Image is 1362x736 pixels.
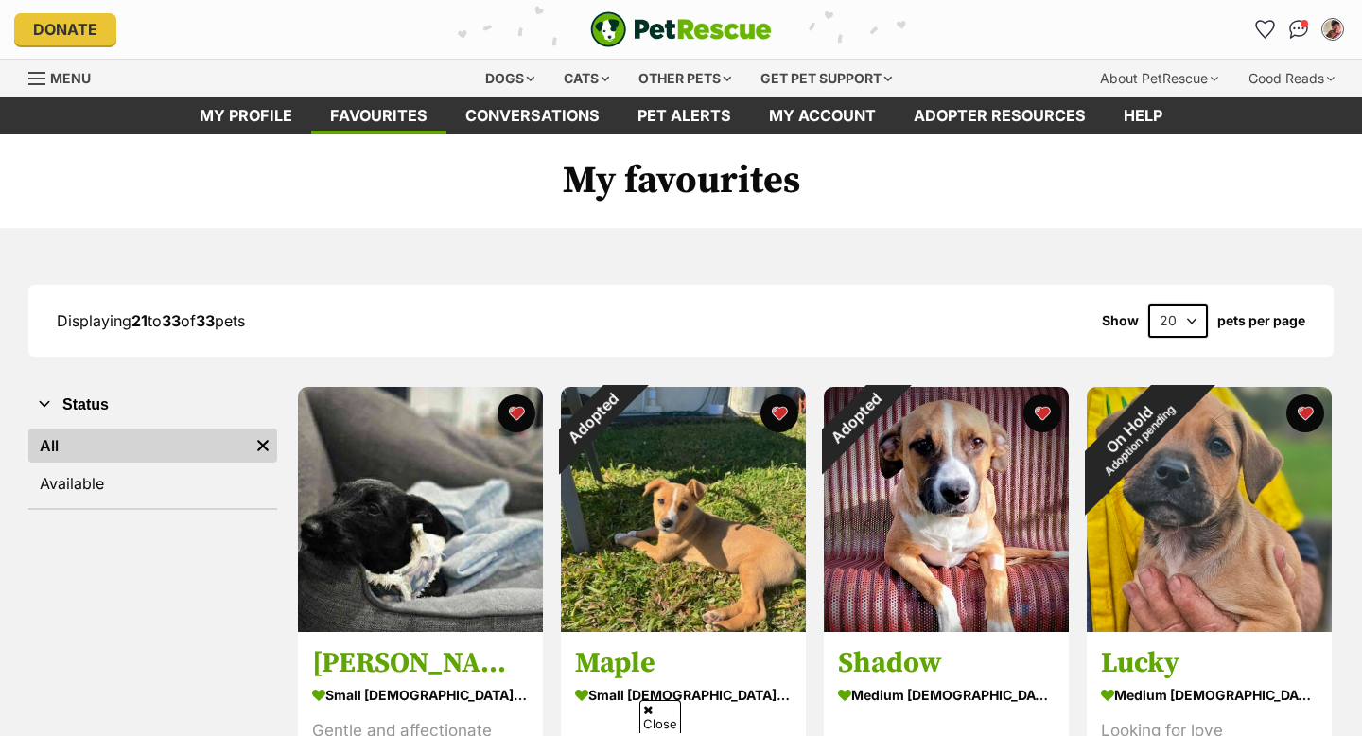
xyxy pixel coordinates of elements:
div: Cats [550,60,622,97]
button: favourite [760,394,798,432]
a: All [28,429,249,463]
a: Adopted [824,617,1069,636]
img: Maple [561,387,806,632]
a: Donate [14,13,116,45]
a: Menu [28,60,104,94]
a: Adopter resources [895,97,1105,134]
div: Status [28,425,277,508]
span: Show [1102,313,1139,328]
a: My account [750,97,895,134]
a: On HoldAdoption pending [1087,617,1332,636]
a: conversations [446,97,619,134]
a: PetRescue [590,11,772,47]
ul: Account quick links [1249,14,1348,44]
h3: [PERSON_NAME] [312,646,529,682]
strong: 21 [131,311,148,330]
a: Pet alerts [619,97,750,134]
div: small [DEMOGRAPHIC_DATA] Dog [575,682,792,710]
div: On Hold [1051,351,1216,517]
span: Close [639,700,681,733]
strong: 33 [196,311,215,330]
a: Remove filter [249,429,277,463]
span: Displaying to of pets [57,311,245,330]
img: logo-e224e6f780fb5917bec1dbf3a21bbac754714ae5b6737aabdf751b685950b380.svg [590,11,772,47]
a: Favourites [311,97,446,134]
a: My profile [181,97,311,134]
button: favourite [498,394,535,432]
a: Available [28,466,277,500]
div: Other pets [625,60,744,97]
strong: 33 [162,311,181,330]
img: Shadow [824,387,1069,632]
img: Minnie [298,387,543,632]
div: medium [DEMOGRAPHIC_DATA] Dog [1101,682,1318,710]
a: Conversations [1283,14,1314,44]
h3: Lucky [1101,646,1318,682]
img: kallen profile pic [1323,20,1342,39]
h3: Shadow [838,646,1055,682]
a: Help [1105,97,1181,134]
button: favourite [1286,394,1324,432]
img: chat-41dd97257d64d25036548639549fe6c8038ab92f7586957e7f3b1b290dea8141.svg [1289,20,1309,39]
div: Adopted [799,362,912,475]
div: Dogs [472,60,548,97]
button: favourite [1023,394,1061,432]
button: Status [28,393,277,417]
h3: Maple [575,646,792,682]
button: My account [1318,14,1348,44]
a: Adopted [561,617,806,636]
a: Favourites [1249,14,1280,44]
div: medium [DEMOGRAPHIC_DATA] Dog [838,682,1055,710]
label: pets per page [1217,313,1305,328]
span: Menu [50,70,91,86]
div: Get pet support [747,60,905,97]
div: About PetRescue [1087,60,1231,97]
div: Adopted [536,362,649,475]
img: Lucky [1087,387,1332,632]
span: Adoption pending [1102,403,1178,479]
div: small [DEMOGRAPHIC_DATA] Dog [312,682,529,710]
div: Good Reads [1235,60,1348,97]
